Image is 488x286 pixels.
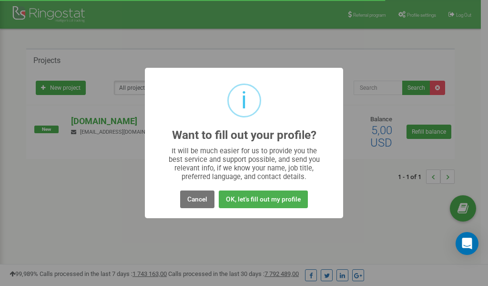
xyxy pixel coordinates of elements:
[180,191,214,208] button: Cancel
[172,129,316,142] h2: Want to fill out your profile?
[164,147,325,181] div: It will be much easier for us to provide you the best service and support possible, and send you ...
[219,191,308,208] button: OK, let's fill out my profile
[456,232,478,255] div: Open Intercom Messenger
[241,85,247,116] div: i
